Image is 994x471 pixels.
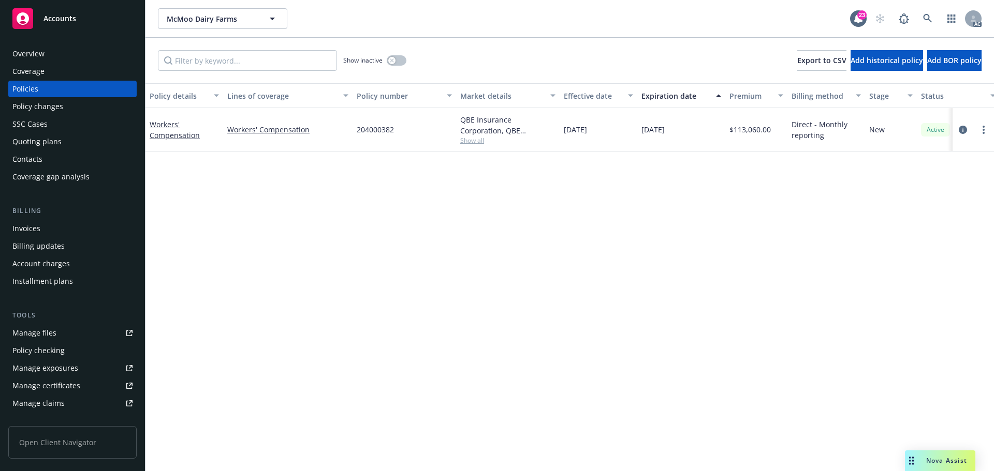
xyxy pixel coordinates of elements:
[12,325,56,341] div: Manage files
[460,114,556,136] div: QBE Insurance Corporation, QBE Insurance Group, Foresight Insurance
[227,124,348,135] a: Workers' Compensation
[12,81,38,97] div: Policies
[460,90,544,101] div: Market details
[560,83,637,108] button: Effective date
[851,50,923,71] button: Add historical policy
[8,377,137,394] a: Manage certificates
[8,133,137,150] a: Quoting plans
[977,124,990,136] a: more
[8,310,137,321] div: Tools
[927,50,982,71] button: Add BOR policy
[927,55,982,65] span: Add BOR policy
[905,450,918,471] div: Drag to move
[343,56,383,65] span: Show inactive
[870,8,890,29] a: Start snowing
[12,151,42,168] div: Contacts
[8,81,137,97] a: Policies
[150,90,208,101] div: Policy details
[941,8,962,29] a: Switch app
[456,83,560,108] button: Market details
[158,50,337,71] input: Filter by keyword...
[8,220,137,237] a: Invoices
[223,83,353,108] button: Lines of coverage
[725,83,787,108] button: Premium
[792,90,850,101] div: Billing method
[787,83,865,108] button: Billing method
[8,273,137,290] a: Installment plans
[857,10,867,20] div: 23
[12,116,48,132] div: SSC Cases
[8,395,137,412] a: Manage claims
[12,133,62,150] div: Quoting plans
[8,169,137,185] a: Coverage gap analysis
[792,119,861,141] span: Direct - Monthly reporting
[637,83,725,108] button: Expiration date
[8,413,137,429] a: Manage BORs
[12,169,90,185] div: Coverage gap analysis
[729,90,772,101] div: Premium
[8,151,137,168] a: Contacts
[167,13,256,24] span: McMoo Dairy Farms
[8,63,137,80] a: Coverage
[869,90,901,101] div: Stage
[12,360,78,376] div: Manage exposures
[925,125,946,134] span: Active
[357,90,441,101] div: Policy number
[869,124,885,135] span: New
[8,116,137,132] a: SSC Cases
[8,4,137,33] a: Accounts
[797,55,846,65] span: Export to CSV
[8,45,137,62] a: Overview
[564,124,587,135] span: [DATE]
[8,360,137,376] a: Manage exposures
[12,413,61,429] div: Manage BORs
[8,342,137,359] a: Policy checking
[564,90,622,101] div: Effective date
[460,136,556,145] span: Show all
[12,45,45,62] div: Overview
[917,8,938,29] a: Search
[12,238,65,254] div: Billing updates
[12,273,73,290] div: Installment plans
[957,124,969,136] a: circleInformation
[12,255,70,272] div: Account charges
[8,325,137,341] a: Manage files
[12,395,65,412] div: Manage claims
[43,14,76,23] span: Accounts
[12,220,40,237] div: Invoices
[353,83,456,108] button: Policy number
[357,124,394,135] span: 204000382
[12,377,80,394] div: Manage certificates
[921,90,984,101] div: Status
[8,426,137,459] span: Open Client Navigator
[729,124,771,135] span: $113,060.00
[150,119,200,140] a: Workers' Compensation
[894,8,914,29] a: Report a Bug
[641,124,665,135] span: [DATE]
[851,55,923,65] span: Add historical policy
[926,456,967,465] span: Nova Assist
[8,255,137,272] a: Account charges
[905,450,975,471] button: Nova Assist
[12,342,65,359] div: Policy checking
[145,83,223,108] button: Policy details
[12,63,45,80] div: Coverage
[227,90,337,101] div: Lines of coverage
[158,8,287,29] button: McMoo Dairy Farms
[797,50,846,71] button: Export to CSV
[641,90,710,101] div: Expiration date
[865,83,917,108] button: Stage
[8,98,137,115] a: Policy changes
[8,206,137,216] div: Billing
[8,238,137,254] a: Billing updates
[12,98,63,115] div: Policy changes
